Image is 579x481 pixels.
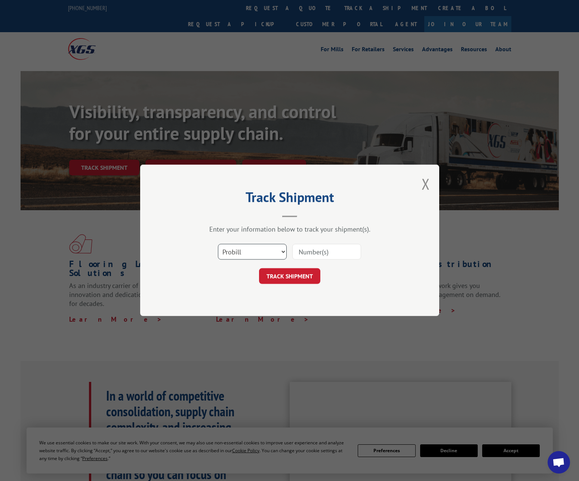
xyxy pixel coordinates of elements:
[292,244,361,260] input: Number(s)
[422,174,430,194] button: Close modal
[548,451,570,474] div: Open chat
[259,269,320,284] button: TRACK SHIPMENT
[178,192,402,206] h2: Track Shipment
[178,225,402,234] div: Enter your information below to track your shipment(s).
